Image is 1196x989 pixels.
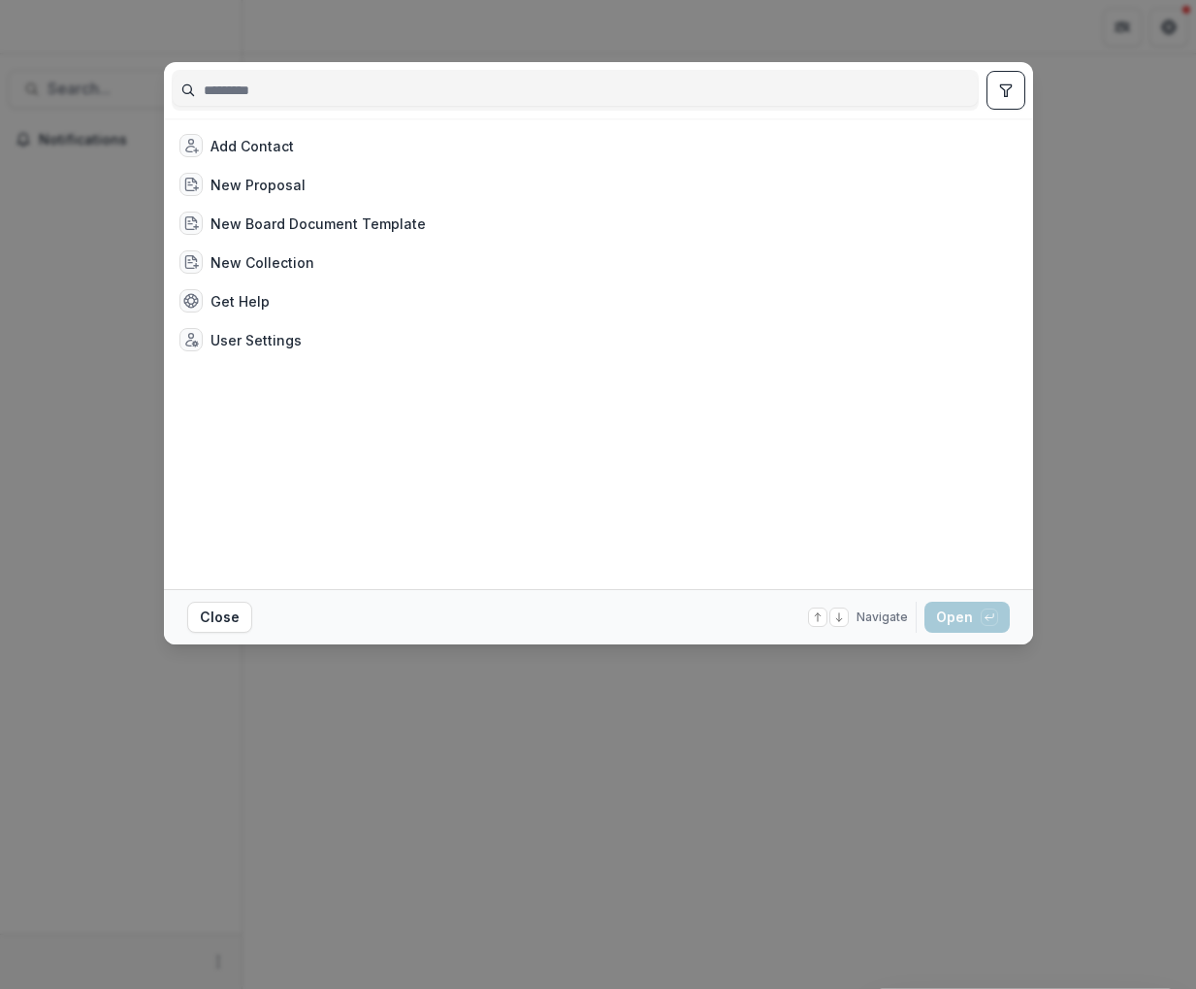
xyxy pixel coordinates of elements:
div: User Settings [210,330,302,350]
div: New Proposal [210,175,306,195]
button: toggle filters [986,71,1025,110]
div: Get Help [210,291,270,312]
div: Add Contact [210,136,294,156]
div: New Board Document Template [210,214,426,234]
div: New Collection [210,252,314,273]
button: Open [924,602,1010,633]
button: Close [187,602,252,633]
span: Navigate [857,609,908,626]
